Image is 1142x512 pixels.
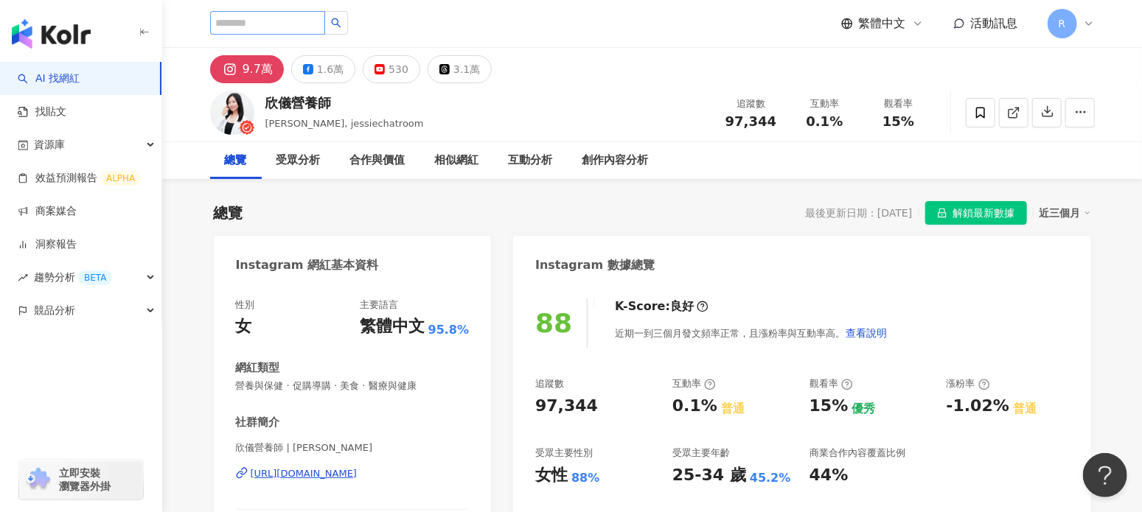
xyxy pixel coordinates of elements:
[807,114,843,129] span: 0.1%
[12,19,91,49] img: logo
[1083,453,1127,497] iframe: Help Scout Beacon - Open
[615,298,708,315] div: K-Score :
[19,460,143,499] a: chrome extension立即安裝 瀏覽器外掛
[615,318,888,348] div: 近期一到三個月發文頻率正常，且漲粉率與互動率高。
[859,15,906,32] span: 繁體中文
[1013,401,1037,417] div: 普通
[236,257,379,273] div: Instagram 網紅基本資料
[725,113,776,129] span: 97,344
[251,467,358,480] div: [URL][DOMAIN_NAME]
[971,16,1018,30] span: 活動訊息
[18,171,141,186] a: 效益預測報告ALPHA
[670,298,694,315] div: 良好
[672,395,717,418] div: 0.1%
[210,55,284,83] button: 9.7萬
[350,152,405,169] div: 合作與價值
[810,377,853,390] div: 觀看率
[947,377,990,390] div: 漲粉率
[810,395,849,418] div: 15%
[947,395,1009,418] div: -1.02%
[265,94,424,112] div: 欣儀營養師
[845,318,888,348] button: 查看說明
[360,315,425,338] div: 繁體中文
[882,114,914,129] span: 15%
[78,270,112,285] div: BETA
[1059,15,1066,32] span: R
[435,152,479,169] div: 相似網紅
[236,415,280,430] div: 社群簡介
[389,59,408,80] div: 530
[24,468,52,491] img: chrome extension
[214,203,243,223] div: 總覽
[535,464,568,487] div: 女性
[672,446,730,460] div: 受眾主要年齡
[236,298,255,312] div: 性別
[953,202,1015,225] span: 解鎖最新數據
[571,470,599,486] div: 88%
[331,18,341,28] span: search
[1040,203,1091,222] div: 近三個月
[236,467,470,480] a: [URL][DOMAIN_NAME]
[535,446,593,460] div: 受眾主要性別
[535,377,564,390] div: 追蹤數
[672,464,746,487] div: 25-34 歲
[535,257,655,273] div: Instagram 數據總覽
[871,97,927,111] div: 觀看率
[937,208,947,218] span: lock
[805,207,912,219] div: 最後更新日期：[DATE]
[428,55,492,83] button: 3.1萬
[18,204,77,219] a: 商案媒合
[509,152,553,169] div: 互動分析
[428,322,470,338] span: 95.8%
[723,97,779,111] div: 追蹤數
[797,97,853,111] div: 互動率
[810,464,849,487] div: 44%
[18,273,28,283] span: rise
[18,105,66,119] a: 找貼文
[453,59,480,80] div: 3.1萬
[236,315,252,338] div: 女
[236,360,280,376] div: 網紅類型
[363,55,420,83] button: 530
[721,401,745,417] div: 普通
[535,395,598,418] div: 97,344
[34,294,75,327] span: 競品分析
[210,91,254,135] img: KOL Avatar
[276,152,321,169] div: 受眾分析
[810,446,905,460] div: 商業合作內容覆蓋比例
[18,237,77,252] a: 洞察報告
[750,470,791,486] div: 45.2%
[18,71,80,86] a: searchAI 找網紅
[243,59,273,80] div: 9.7萬
[34,128,65,161] span: 資源庫
[360,298,398,312] div: 主要語言
[535,308,572,338] div: 88
[582,152,649,169] div: 創作內容分析
[236,441,470,455] span: 欣儀營養師 | [PERSON_NAME]
[34,261,112,294] span: 趨勢分析
[925,201,1027,225] button: 解鎖最新數據
[672,377,716,390] div: 互動率
[852,401,876,417] div: 優秀
[291,55,355,83] button: 1.6萬
[846,327,887,339] span: 查看說明
[59,466,111,493] span: 立即安裝 瀏覽器外掛
[236,379,470,393] span: 營養與保健 · 促購導購 · 美食 · 醫療與健康
[225,152,247,169] div: 總覽
[265,118,424,129] span: [PERSON_NAME], jessiechatroom
[317,59,344,80] div: 1.6萬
